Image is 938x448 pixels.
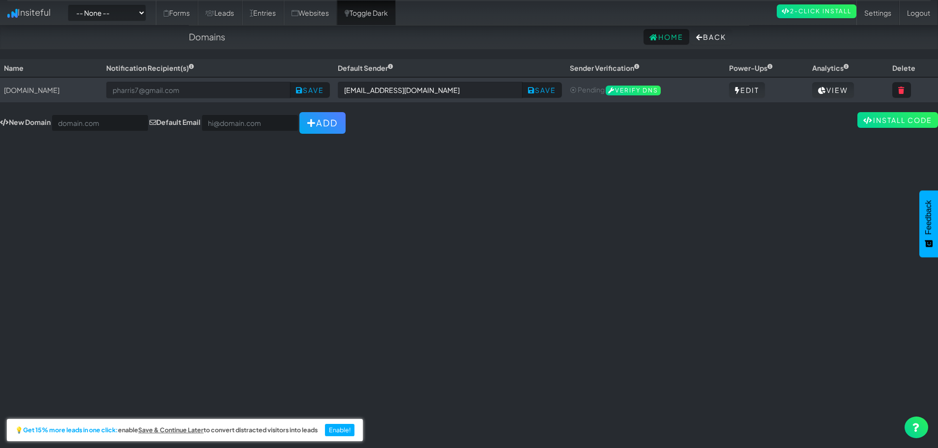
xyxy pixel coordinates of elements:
a: Entries [242,0,284,25]
button: Back [690,29,732,45]
span: Verify DNS [606,86,661,95]
a: Forms [156,0,198,25]
input: hi@example.com [338,82,523,98]
h4: Domains [189,32,225,42]
button: Enable! [325,424,355,437]
span: Default Sender [338,63,393,72]
input: pharris7@gmail.com [106,82,291,98]
span: Feedback [924,200,933,235]
button: Save [522,82,562,98]
a: View [812,82,854,98]
h2: 💡 enable to convert distracted visitors into leads [15,427,318,434]
a: Toggle Dark [337,0,396,25]
u: Save & Continue Later [138,426,204,434]
span: Power-Ups [729,63,773,72]
input: hi@domain.com [202,115,298,131]
button: Add [299,112,346,134]
input: domain.com [52,115,148,131]
label: Default Email [149,117,201,127]
img: icon.png [7,9,18,18]
span: ⦿ Pending [570,85,605,94]
span: Analytics [812,63,849,72]
a: Home [644,29,689,45]
a: 2-Click Install [777,4,856,18]
a: Edit [729,82,765,98]
a: Verify DNS [606,85,661,94]
span: Sender Verification [570,63,640,72]
a: Websites [284,0,337,25]
a: Leads [198,0,242,25]
a: Install Code [857,112,938,128]
span: Notification Recipient(s) [106,63,194,72]
a: Save & Continue Later [138,427,204,434]
a: Logout [899,0,938,25]
button: Save [290,82,330,98]
th: Delete [888,59,938,77]
a: Settings [856,0,899,25]
strong: Get 15% more leads in one click: [23,427,118,434]
button: Feedback - Show survey [919,190,938,257]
